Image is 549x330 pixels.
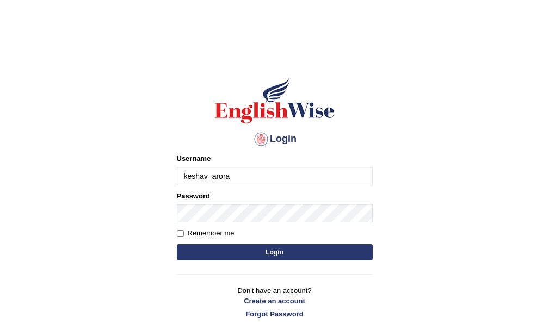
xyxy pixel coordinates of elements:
[213,76,337,125] img: Logo of English Wise sign in for intelligent practice with AI
[177,285,373,319] p: Don't have an account?
[177,244,373,260] button: Login
[177,228,235,239] label: Remember me
[177,191,210,201] label: Password
[177,230,184,237] input: Remember me
[177,130,373,148] h4: Login
[177,296,373,306] a: Create an account
[177,309,373,319] a: Forgot Password
[177,153,211,164] label: Username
